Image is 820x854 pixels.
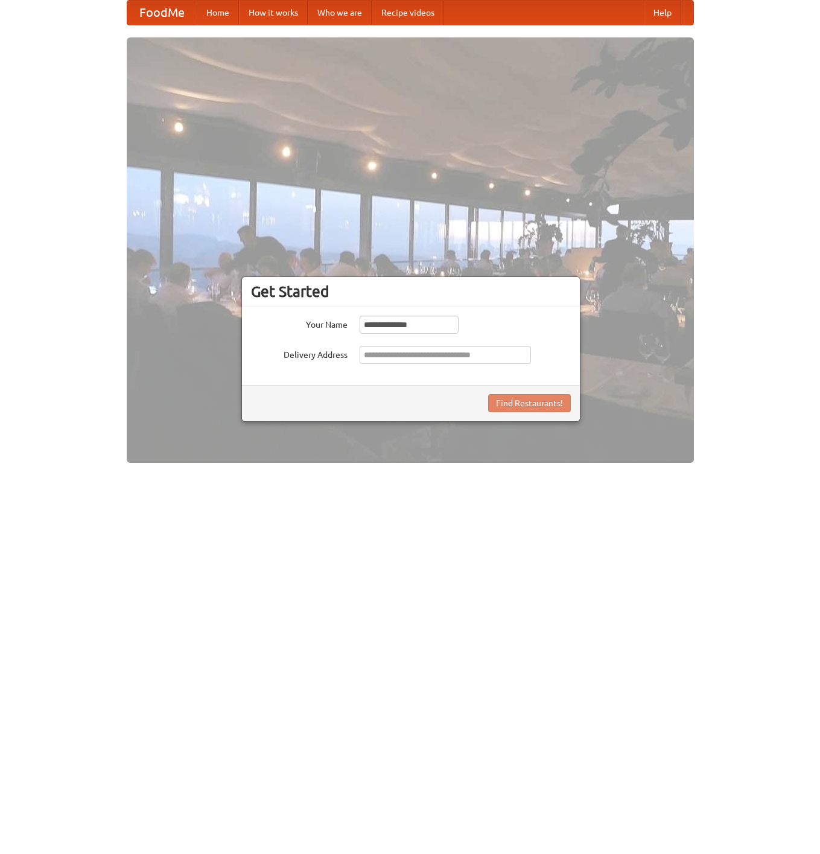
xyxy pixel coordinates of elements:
[488,394,571,412] button: Find Restaurants!
[372,1,444,25] a: Recipe videos
[197,1,239,25] a: Home
[251,282,571,301] h3: Get Started
[644,1,681,25] a: Help
[308,1,372,25] a: Who we are
[251,316,348,331] label: Your Name
[251,346,348,361] label: Delivery Address
[239,1,308,25] a: How it works
[127,1,197,25] a: FoodMe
